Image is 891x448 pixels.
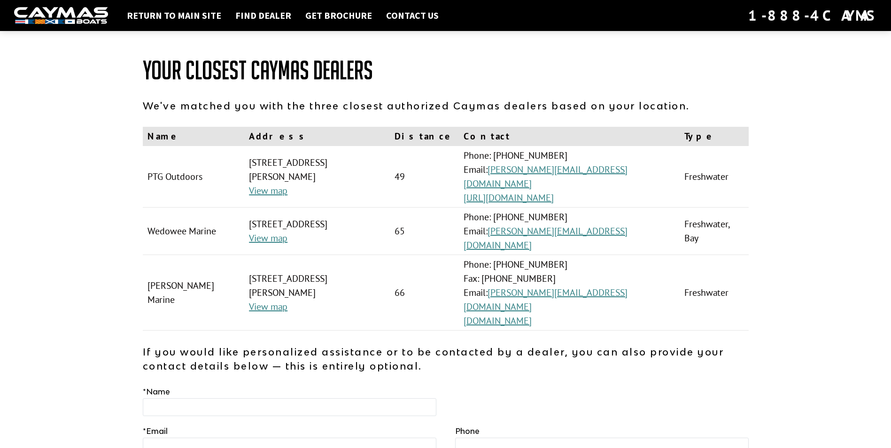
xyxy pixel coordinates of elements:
td: [PERSON_NAME] Marine [143,255,245,331]
th: Address [244,127,390,146]
a: View map [249,185,287,197]
td: Freshwater [680,146,748,208]
td: Freshwater, Bay [680,208,748,255]
td: PTG Outdoors [143,146,245,208]
h1: Your Closest Caymas Dealers [143,56,749,85]
p: We've matched you with the three closest authorized Caymas dealers based on your location. [143,99,749,113]
a: Get Brochure [301,9,377,22]
p: If you would like personalized assistance or to be contacted by a dealer, you can also provide yo... [143,345,749,373]
a: [PERSON_NAME][EMAIL_ADDRESS][DOMAIN_NAME] [464,225,628,251]
a: View map [249,232,287,244]
td: [STREET_ADDRESS] [244,208,390,255]
img: white-logo-c9c8dbefe5ff5ceceb0f0178aa75bf4bb51f6bca0971e226c86eb53dfe498488.png [14,7,108,24]
a: Return to main site [122,9,226,22]
td: Phone: [PHONE_NUMBER] Fax: [PHONE_NUMBER] Email: [459,255,680,331]
a: Contact Us [381,9,443,22]
th: Contact [459,127,680,146]
th: Name [143,127,245,146]
a: [DOMAIN_NAME] [464,315,532,327]
a: Find Dealer [231,9,296,22]
div: 1-888-4CAYMAS [748,5,877,26]
th: Distance [390,127,459,146]
td: [STREET_ADDRESS][PERSON_NAME] [244,255,390,331]
td: [STREET_ADDRESS][PERSON_NAME] [244,146,390,208]
label: Phone [455,425,480,437]
a: [PERSON_NAME][EMAIL_ADDRESS][DOMAIN_NAME] [464,286,628,313]
td: Phone: [PHONE_NUMBER] Email: [459,208,680,255]
td: Wedowee Marine [143,208,245,255]
th: Type [680,127,748,146]
a: View map [249,301,287,313]
a: [URL][DOMAIN_NAME] [464,192,554,204]
td: 65 [390,208,459,255]
td: Freshwater [680,255,748,331]
a: [PERSON_NAME][EMAIL_ADDRESS][DOMAIN_NAME] [464,163,628,190]
td: 49 [390,146,459,208]
label: Email [143,425,168,437]
td: Phone: [PHONE_NUMBER] Email: [459,146,680,208]
td: 66 [390,255,459,331]
label: Name [143,386,170,397]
